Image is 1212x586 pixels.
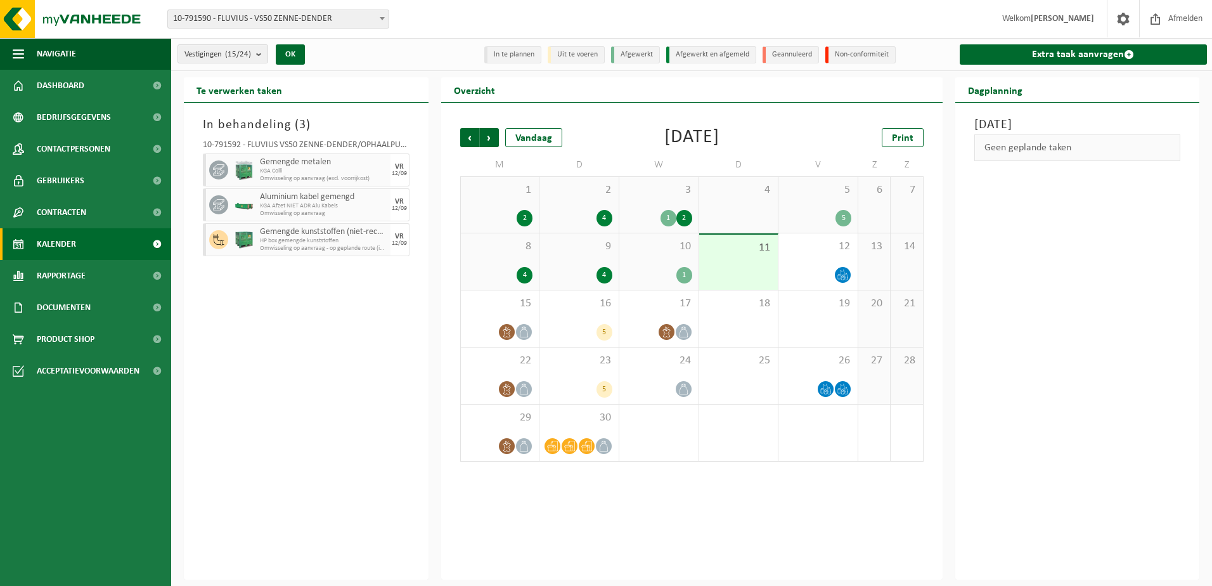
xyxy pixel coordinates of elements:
span: 10-791590 - FLUVIUS - VS50 ZENNE-DENDER [167,10,389,29]
span: 18 [706,297,772,311]
span: Volgende [480,128,499,147]
td: W [619,153,699,176]
span: 8 [467,240,533,254]
td: Z [891,153,923,176]
span: 12 [785,240,851,254]
strong: [PERSON_NAME] [1031,14,1094,23]
span: Kalender [37,228,76,260]
div: VR [395,233,404,240]
td: M [460,153,540,176]
span: 4 [706,183,772,197]
span: Rapportage [37,260,86,292]
span: 20 [865,297,884,311]
li: Geannuleerd [763,46,819,63]
span: Contactpersonen [37,133,110,165]
div: Geen geplande taken [974,134,1181,161]
span: Aluminium kabel gemengd [260,192,387,202]
span: Gebruikers [37,165,84,197]
div: VR [395,163,404,171]
span: 3 [299,119,306,131]
span: 30 [546,411,612,425]
span: Omwisseling op aanvraag (excl. voorrijkost) [260,175,387,183]
li: Afgewerkt en afgemeld [666,46,756,63]
a: Extra taak aanvragen [960,44,1208,65]
img: PB-HB-1400-HPE-GN-11 [235,160,254,181]
div: 12/09 [392,240,407,247]
button: OK [276,44,305,65]
span: Print [892,133,913,143]
div: 10-791592 - FLUVIUS VS50 ZENNE-DENDER/OPHAALPUNT [GEOGRAPHIC_DATA] [203,141,409,153]
span: Gemengde kunststoffen (niet-recycleerbaar), exclusief PVC [260,227,387,237]
span: 1 [467,183,533,197]
span: 9 [546,240,612,254]
h2: Dagplanning [955,77,1035,102]
span: 24 [626,354,692,368]
span: 14 [897,240,916,254]
span: 13 [865,240,884,254]
div: 1 [661,210,676,226]
div: 5 [835,210,851,226]
button: Vestigingen(15/24) [177,44,268,63]
img: PB-HB-1400-HPE-GN-01 [235,230,254,249]
span: 26 [785,354,851,368]
span: Dashboard [37,70,84,101]
h3: [DATE] [974,115,1181,134]
div: 5 [596,324,612,341]
td: D [699,153,779,176]
span: Contracten [37,197,86,228]
count: (15/24) [225,50,251,58]
li: Uit te voeren [548,46,605,63]
span: 16 [546,297,612,311]
a: Print [882,128,924,147]
span: Omwisseling op aanvraag - op geplande route (incl. verwerking) [260,245,387,252]
img: HK-XC-10-GN-00 [235,200,254,210]
span: 2 [546,183,612,197]
div: Vandaag [505,128,562,147]
h3: In behandeling ( ) [203,115,409,134]
span: 10 [626,240,692,254]
span: 15 [467,297,533,311]
td: D [539,153,619,176]
span: KGA Afzet NIET ADR Alu Kabels [260,202,387,210]
div: 5 [596,381,612,398]
span: 5 [785,183,851,197]
li: Afgewerkt [611,46,660,63]
div: 4 [596,210,612,226]
span: 21 [897,297,916,311]
span: Bedrijfsgegevens [37,101,111,133]
span: 23 [546,354,612,368]
div: 4 [517,267,532,283]
td: Z [858,153,891,176]
span: 19 [785,297,851,311]
div: 2 [676,210,692,226]
span: 22 [467,354,533,368]
div: VR [395,198,404,205]
span: 25 [706,354,772,368]
li: Non-conformiteit [825,46,896,63]
span: 6 [865,183,884,197]
div: 2 [517,210,532,226]
div: [DATE] [664,128,719,147]
span: Vestigingen [184,45,251,64]
span: 7 [897,183,916,197]
span: Omwisseling op aanvraag [260,210,387,218]
span: 17 [626,297,692,311]
span: Documenten [37,292,91,323]
span: 29 [467,411,533,425]
span: 11 [706,241,772,255]
span: KGA Colli [260,167,387,175]
h2: Te verwerken taken [184,77,295,102]
span: Product Shop [37,323,94,355]
td: V [778,153,858,176]
div: 12/09 [392,205,407,212]
div: 1 [676,267,692,283]
div: 12/09 [392,171,407,177]
h2: Overzicht [441,77,508,102]
span: 3 [626,183,692,197]
span: 27 [865,354,884,368]
span: 10-791590 - FLUVIUS - VS50 ZENNE-DENDER [168,10,389,28]
div: 4 [596,267,612,283]
span: Navigatie [37,38,76,70]
span: Acceptatievoorwaarden [37,355,139,387]
span: HP box gemengde kunststoffen [260,237,387,245]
